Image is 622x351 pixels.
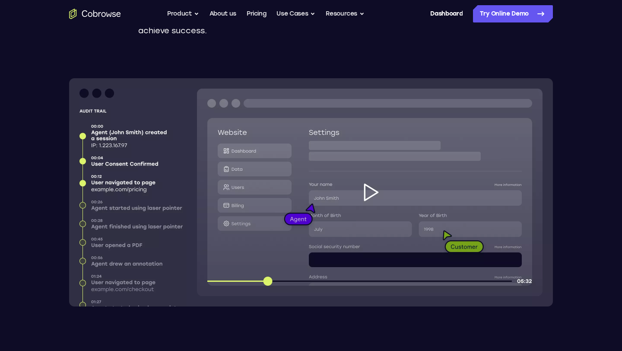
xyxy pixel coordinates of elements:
a: Dashboard [430,5,463,22]
button: Product [167,5,199,22]
img: Window wireframes with cobrowse components [69,78,553,306]
button: Resources [326,5,365,22]
a: Try Online Demo [473,5,553,22]
a: About us [209,5,236,22]
a: Pricing [247,5,267,22]
a: Go to the home page [69,9,121,19]
button: Use Cases [276,5,315,22]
